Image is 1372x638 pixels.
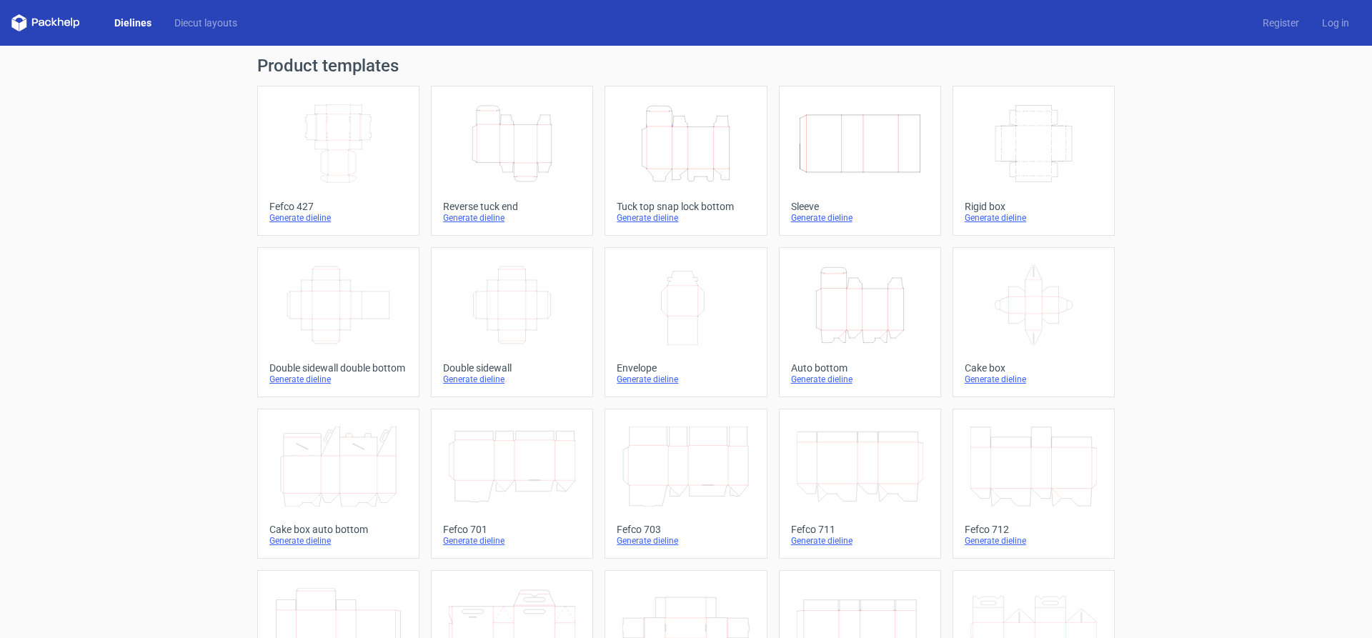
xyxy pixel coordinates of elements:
[791,201,929,212] div: Sleeve
[965,201,1103,212] div: Rigid box
[269,535,407,547] div: Generate dieline
[431,247,593,397] a: Double sidewallGenerate dieline
[257,57,1115,74] h1: Product templates
[269,524,407,535] div: Cake box auto bottom
[965,535,1103,547] div: Generate dieline
[617,212,755,224] div: Generate dieline
[443,374,581,385] div: Generate dieline
[617,374,755,385] div: Generate dieline
[953,86,1115,236] a: Rigid boxGenerate dieline
[269,362,407,374] div: Double sidewall double bottom
[617,362,755,374] div: Envelope
[791,212,929,224] div: Generate dieline
[1251,16,1311,30] a: Register
[431,86,593,236] a: Reverse tuck endGenerate dieline
[605,409,767,559] a: Fefco 703Generate dieline
[443,201,581,212] div: Reverse tuck end
[103,16,163,30] a: Dielines
[257,247,419,397] a: Double sidewall double bottomGenerate dieline
[965,374,1103,385] div: Generate dieline
[779,86,941,236] a: SleeveGenerate dieline
[443,362,581,374] div: Double sidewall
[269,212,407,224] div: Generate dieline
[965,212,1103,224] div: Generate dieline
[163,16,249,30] a: Diecut layouts
[605,247,767,397] a: EnvelopeGenerate dieline
[617,524,755,535] div: Fefco 703
[791,535,929,547] div: Generate dieline
[443,535,581,547] div: Generate dieline
[779,247,941,397] a: Auto bottomGenerate dieline
[617,201,755,212] div: Tuck top snap lock bottom
[791,374,929,385] div: Generate dieline
[791,524,929,535] div: Fefco 711
[953,409,1115,559] a: Fefco 712Generate dieline
[431,409,593,559] a: Fefco 701Generate dieline
[791,362,929,374] div: Auto bottom
[953,247,1115,397] a: Cake boxGenerate dieline
[605,86,767,236] a: Tuck top snap lock bottomGenerate dieline
[1311,16,1361,30] a: Log in
[965,524,1103,535] div: Fefco 712
[269,374,407,385] div: Generate dieline
[269,201,407,212] div: Fefco 427
[443,524,581,535] div: Fefco 701
[257,86,419,236] a: Fefco 427Generate dieline
[257,409,419,559] a: Cake box auto bottomGenerate dieline
[965,362,1103,374] div: Cake box
[443,212,581,224] div: Generate dieline
[617,535,755,547] div: Generate dieline
[779,409,941,559] a: Fefco 711Generate dieline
